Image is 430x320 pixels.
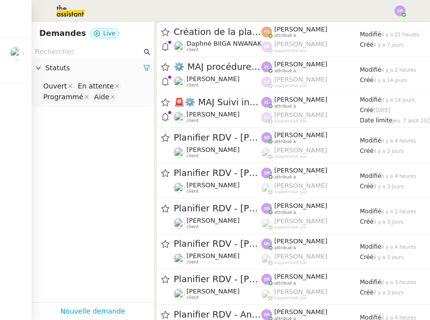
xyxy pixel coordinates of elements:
div: En attente [78,82,114,90]
img: users%2FvXkuctLX0wUbD4cA8OSk7KI5fra2%2Favatar%2F858bcb8a-9efe-43bf-b7a6-dc9f739d6e70 [174,112,184,122]
span: Créé [360,147,373,154]
span: [PERSON_NAME] [274,76,327,83]
app-user-detailed-label: client [174,181,261,194]
img: svg [261,309,272,320]
app-user-label: suppervisé par [261,40,360,53]
img: users%2FPPrFYTsEAUgQy5cK5MCpqKbOX8K2%2Favatar%2FCapture%20d%E2%80%99e%CC%81cran%202023-06-05%20a%... [261,289,272,300]
app-user-label: attribué à [261,237,360,250]
span: il y a 2 heures [381,209,416,214]
span: il y a 21 heures [381,32,419,37]
app-user-detailed-label: client [174,40,261,53]
img: users%2FLb8tVVcnxkNxES4cleXP4rKNCSJ2%2Favatar%2F2ff4be35-2167-49b6-8427-565bfd2dd78c [174,76,184,87]
app-user-label: attribué à [261,26,360,38]
img: users%2FpftfpH3HWzRMeZpe6E7kXDgO5SJ3%2Favatar%2Fa3cc7090-f8ed-4df9-82e0-3c63ac65f9dd [174,147,184,158]
app-user-label: attribué à [261,60,360,73]
app-user-label: attribué à [261,131,360,144]
img: users%2FPPrFYTsEAUgQy5cK5MCpqKbOX8K2%2Favatar%2FCapture%20d%E2%80%99e%CC%81cran%202023-06-05%20a%... [261,254,272,264]
span: [PERSON_NAME] [274,96,327,103]
img: svg [261,132,272,143]
app-user-label: suppervisé par [261,288,360,301]
span: attribué à [274,139,296,145]
span: client [186,47,199,53]
span: il y a 3 heures [381,280,416,285]
img: svg [261,41,272,52]
span: Création de la plaquette tarifaire [174,28,261,36]
span: [PERSON_NAME] [186,288,240,295]
img: svg [395,5,405,16]
span: suppervisé par [274,48,307,54]
span: il y a 3 jours [373,255,403,260]
img: users%2FpftfpH3HWzRMeZpe6E7kXDgO5SJ3%2Favatar%2Fa3cc7090-f8ed-4df9-82e0-3c63ac65f9dd [174,289,184,299]
span: Créé [360,289,373,296]
img: svg [261,27,272,37]
span: Créé [360,183,373,190]
span: [PERSON_NAME] [274,167,327,174]
span: client [186,189,199,194]
nz-select-item: En attente [75,81,121,91]
span: [PERSON_NAME] [186,146,240,153]
span: il y a 4 heures [381,138,416,144]
app-user-label: suppervisé par [261,253,360,265]
span: [PERSON_NAME] [274,217,327,225]
span: Modifié [360,279,381,286]
span: Modifié [360,173,381,179]
span: [PERSON_NAME] [274,288,327,295]
app-user-label: suppervisé par [261,217,360,230]
img: users%2FcRgg4TJXLQWrBH1iwK9wYfCha1e2%2Favatar%2Fc9d2fa25-7b78-4dd4-b0f3-ccfa08be62e5 [10,47,24,60]
img: users%2FPPrFYTsEAUgQy5cK5MCpqKbOX8K2%2Favatar%2FCapture%20d%E2%80%99e%CC%81cran%202023-06-05%20a%... [261,218,272,229]
img: users%2FKPVW5uJ7nAf2BaBJPZnFMauzfh73%2Favatar%2FDigitalCollectionThumbnailHandler.jpeg [174,41,184,52]
span: [PERSON_NAME] [274,111,327,118]
span: Créé [360,218,373,225]
span: Modifié [360,208,381,215]
span: Planifier RDV - [PERSON_NAME] [174,204,261,213]
span: client [186,83,199,88]
span: [PERSON_NAME] [274,131,327,139]
app-user-detailed-label: client [174,217,261,230]
nz-select-item: Aide [92,92,117,102]
img: svg [261,97,272,108]
span: Statuts [45,62,143,74]
div: Ouvert [43,82,67,90]
app-user-label: suppervisé par [261,182,360,195]
app-user-label: attribué à [261,202,360,215]
span: il y a 7 jours [373,42,403,48]
img: users%2FPPrFYTsEAUgQy5cK5MCpqKbOX8K2%2Favatar%2FCapture%20d%E2%80%99e%CC%81cran%202023-06-05%20a%... [261,147,272,158]
app-user-label: attribué à [261,167,360,179]
span: suppervisé par [274,260,307,265]
span: ⚙️ MAJ procédure de standard [174,62,261,71]
div: Aide [94,92,109,101]
span: [PERSON_NAME] [274,253,327,260]
span: attribué à [274,210,296,215]
div: Statuts [31,58,154,78]
span: il y a 4 heures [381,174,416,179]
span: Modifié [360,66,381,73]
img: users%2FpftfpH3HWzRMeZpe6E7kXDgO5SJ3%2Favatar%2Fa3cc7090-f8ed-4df9-82e0-3c63ac65f9dd [174,253,184,264]
span: attribué à [274,281,296,286]
span: il y a 3 jours [373,184,403,189]
img: users%2FpftfpH3HWzRMeZpe6E7kXDgO5SJ3%2Favatar%2Fa3cc7090-f8ed-4df9-82e0-3c63ac65f9dd [174,182,184,193]
span: [PERSON_NAME] [186,181,240,189]
img: svg [261,112,272,123]
app-user-label: suppervisé par [261,146,360,159]
span: ⚙️ MAJ Suivi inscriptions et contrats de formation [174,98,261,107]
span: suppervisé par [274,154,307,159]
span: suppervisé par [274,83,307,88]
span: Créé [360,41,373,48]
span: il y a 3 jours [373,290,403,295]
span: il y a 3 jours [373,219,403,225]
span: il y a 4 heures [381,244,416,250]
span: attribué à [274,68,296,74]
div: Programmé [43,92,83,101]
app-user-label: suppervisé par [261,111,360,124]
span: 🚨 [174,97,184,107]
span: Créé [360,254,373,261]
img: svg [261,168,272,178]
span: Date limite [360,117,392,124]
input: Rechercher [35,46,142,58]
span: attribué à [274,175,296,180]
span: suppervisé par [274,225,307,230]
span: Planifier RDV - [PERSON_NAME] [174,169,261,177]
span: il y a 14 jours [381,97,415,103]
span: [PERSON_NAME] [274,202,327,209]
img: svg [261,203,272,214]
